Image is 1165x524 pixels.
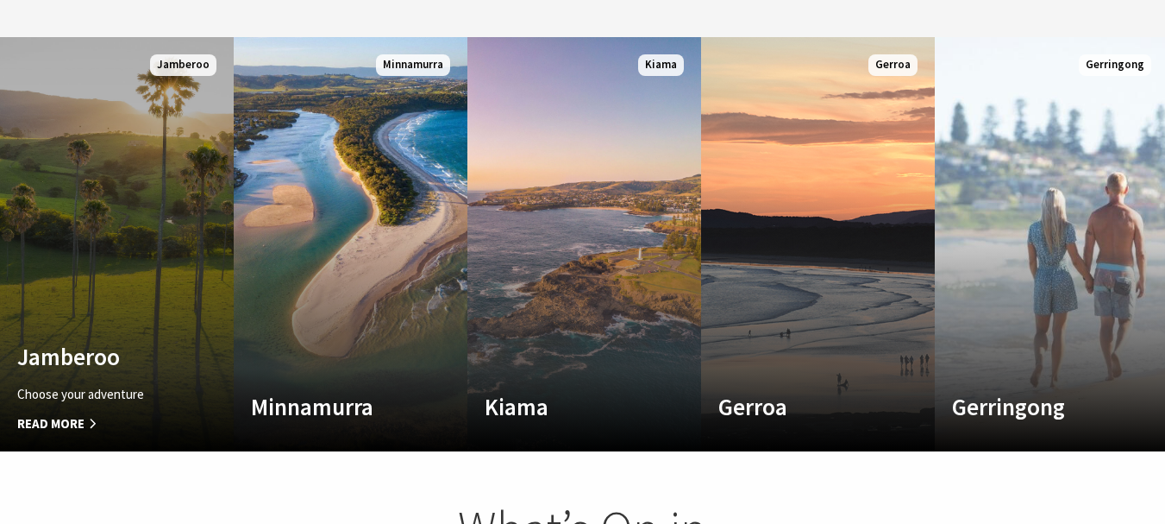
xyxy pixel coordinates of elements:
[952,393,1116,420] h4: Gerringong
[150,54,216,76] span: Jamberoo
[234,37,467,451] a: Custom Image Used Minnamurra Where time and tide combine Minnamurra
[17,384,181,405] p: Choose your adventure
[718,393,882,420] h4: Gerroa
[467,37,701,451] a: Custom Image Used Kiama Kiama
[485,393,648,420] h4: Kiama
[251,434,415,455] p: Where time and tide combine
[701,37,935,451] a: Custom Image Used Gerroa Gerroa
[376,54,450,76] span: Minnamurra
[251,393,415,420] h4: Minnamurra
[868,54,918,76] span: Gerroa
[17,414,181,434] span: Read More
[638,54,684,76] span: Kiama
[1079,54,1151,76] span: Gerringong
[17,343,181,370] h4: Jamberoo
